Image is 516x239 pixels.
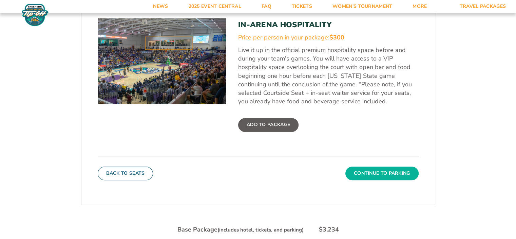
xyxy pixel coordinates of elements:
div: $3,234 [319,225,339,234]
img: Fort Myers Tip-Off [20,3,50,27]
button: Back To Seats [98,167,153,180]
div: Price per person in your package: [238,33,419,42]
button: Continue To Parking [345,167,419,180]
h3: In-Arena Hospitality [238,20,419,29]
div: Base Package [177,225,304,234]
small: (includes hotel, tickets, and parking) [217,226,304,233]
p: Live it up in the official premium hospitality space before and during your team's games. You wil... [238,46,419,106]
img: In-Arena Hospitality [98,18,226,104]
label: Add To Package [238,118,299,132]
span: $300 [329,33,344,41]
